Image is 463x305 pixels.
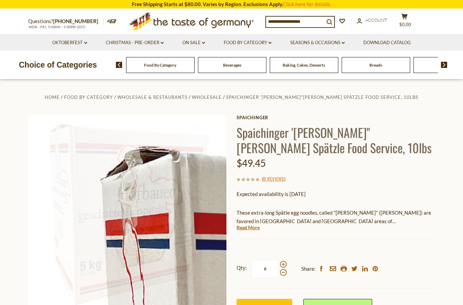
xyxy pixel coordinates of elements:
[363,39,411,47] a: Download Catalog
[283,1,331,7] a: Click here for details.
[45,94,60,100] a: Home
[64,94,113,100] a: Food By Category
[237,115,435,120] a: spaichinger
[365,17,387,23] span: Account
[251,259,279,278] input: Qty:
[52,39,87,47] a: Oktoberfest
[263,175,284,183] a: 0 Reviews
[106,39,164,47] a: Christmas - PRE-ORDER
[237,264,247,272] strong: Qty:
[28,25,86,29] span: MON - FRI, 9:00AM - 5:00PM (EST)
[399,22,411,27] span: $0.00
[237,125,435,155] h1: Spaichinger '[PERSON_NAME]"[PERSON_NAME] Spätzle Food Service, 10lbs
[237,157,266,169] span: $49.45
[394,13,415,30] button: $0.00
[117,94,187,100] a: Wholesale & Restaurants
[192,94,222,100] a: Wholesale
[441,62,447,68] img: next arrow
[237,190,435,198] p: Expected availability is [DATE]
[144,62,176,68] a: Food By Category
[290,39,345,47] a: Seasons & Occasions
[116,62,122,68] img: previous arrow
[28,17,103,26] p: Questions?
[357,17,387,24] a: Account
[237,224,260,231] a: Read More
[223,62,241,68] a: Beverages
[226,94,418,100] a: Spaichinger '[PERSON_NAME]"[PERSON_NAME] Spätzle Food Service, 10lbs
[369,62,382,68] a: Breads
[301,265,316,273] span: Share:
[53,18,98,24] a: [PHONE_NUMBER]
[283,62,325,68] a: Baking, Cakes, Desserts
[182,39,205,47] a: On Sale
[237,209,435,226] p: These extra-long Spätle egg noodles, called "[PERSON_NAME]" ([PERSON_NAME]) are favored in [GEOGR...
[262,175,285,182] span: ( )
[224,39,271,47] a: Food By Category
